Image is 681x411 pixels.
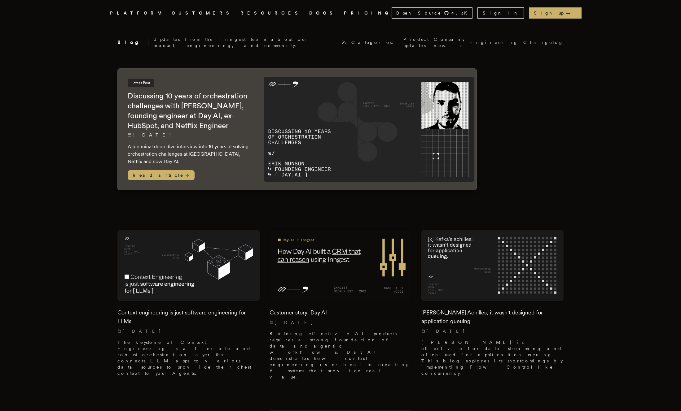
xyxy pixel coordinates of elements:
h2: Blog [117,39,148,46]
a: Engineering [469,39,518,45]
span: 4.3 K [451,10,471,16]
img: Featured image for Context engineering is just software engineering for LLMs blog post [117,230,260,301]
p: A technical deep dive interview into 10 years of solving orchestration challenges at [GEOGRAPHIC_... [128,143,251,165]
span: Categories: [351,39,398,45]
a: Sign up [529,7,582,19]
h2: [PERSON_NAME] Achilles, it wasn't designed for application queuing [421,308,564,326]
button: RESOURCES [240,9,302,17]
h2: Discussing 10 years of orchestration challenges with [PERSON_NAME], founding engineer at Day AI, ... [128,91,251,131]
p: [DATE] [270,319,412,326]
p: [PERSON_NAME] is effective for data-streaming and often used for application queuing. This blog e... [421,339,564,376]
h2: Context engineering is just software engineering for LLMs [117,308,260,326]
a: PRICING [344,9,392,17]
img: Featured image for Discussing 10 years of orchestration challenges with Erik Munson, founding eng... [264,77,474,182]
a: Sign In [477,7,524,19]
span: Read article [128,170,195,180]
img: Featured image for Kafka's Achilles, it wasn't designed for application queuing blog post [421,230,564,301]
span: Open Source [396,10,442,16]
a: Featured image for Context engineering is just software engineering for LLMs blog postContext eng... [117,230,260,381]
a: Latest PostDiscussing 10 years of orchestration challenges with [PERSON_NAME], founding engineer ... [117,68,477,190]
p: Building effective AI products requires a strong foundation of data and agentic workflows. Day AI... [270,331,412,380]
p: [DATE] [117,328,260,334]
a: Product updates [403,36,429,49]
a: Company news [434,36,464,49]
a: CUSTOMERS [172,9,233,17]
p: Updates from the Inngest team about our product, engineering, and community. [153,36,336,49]
a: DOCS [309,9,336,17]
p: [DATE] [421,328,564,334]
a: Featured image for Customer story: Day AI blog postCustomer story: Day AI[DATE] Building effectiv... [270,230,412,385]
button: PLATFORM [110,9,164,17]
h2: Customer story: Day AI [270,308,412,317]
p: The keystone of Context Engineering is a flexible and robust orchestration layer that connects LL... [117,339,260,376]
a: Featured image for Kafka's Achilles, it wasn't designed for application queuing blog post[PERSON_... [421,230,564,381]
img: Featured image for Customer story: Day AI blog post [270,230,412,301]
a: Changelog [523,39,564,45]
span: → [566,10,577,16]
span: Latest Post [128,79,154,87]
p: [DATE] [128,132,251,138]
